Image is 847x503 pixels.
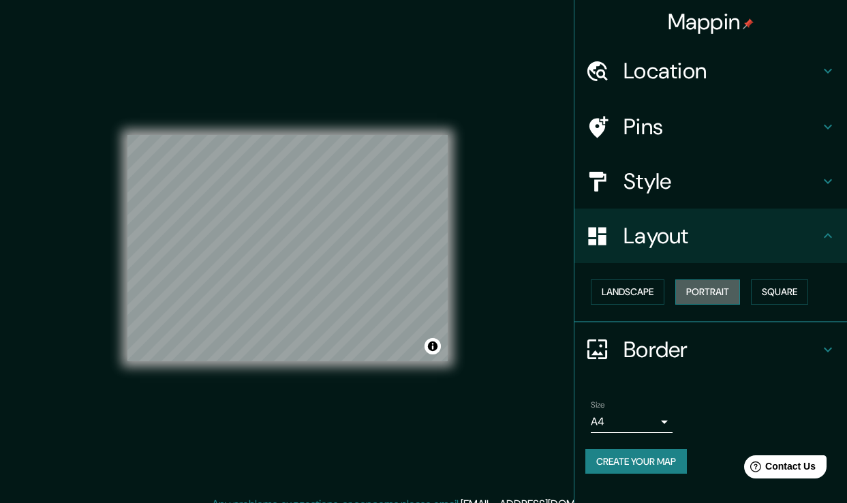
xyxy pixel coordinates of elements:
h4: Layout [623,222,820,249]
canvas: Map [127,135,448,361]
h4: Pins [623,113,820,140]
button: Toggle attribution [425,338,441,354]
div: Border [574,322,847,377]
button: Create your map [585,449,687,474]
h4: Style [623,168,820,195]
div: Layout [574,209,847,263]
h4: Mappin [668,8,754,35]
div: Style [574,154,847,209]
label: Size [591,399,605,410]
h4: Location [623,57,820,85]
button: Portrait [675,279,740,305]
h4: Border [623,336,820,363]
img: pin-icon.png [743,18,754,29]
div: A4 [591,411,673,433]
button: Landscape [591,279,664,305]
div: Pins [574,100,847,154]
div: Location [574,44,847,98]
button: Square [751,279,808,305]
iframe: Help widget launcher [726,450,832,488]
